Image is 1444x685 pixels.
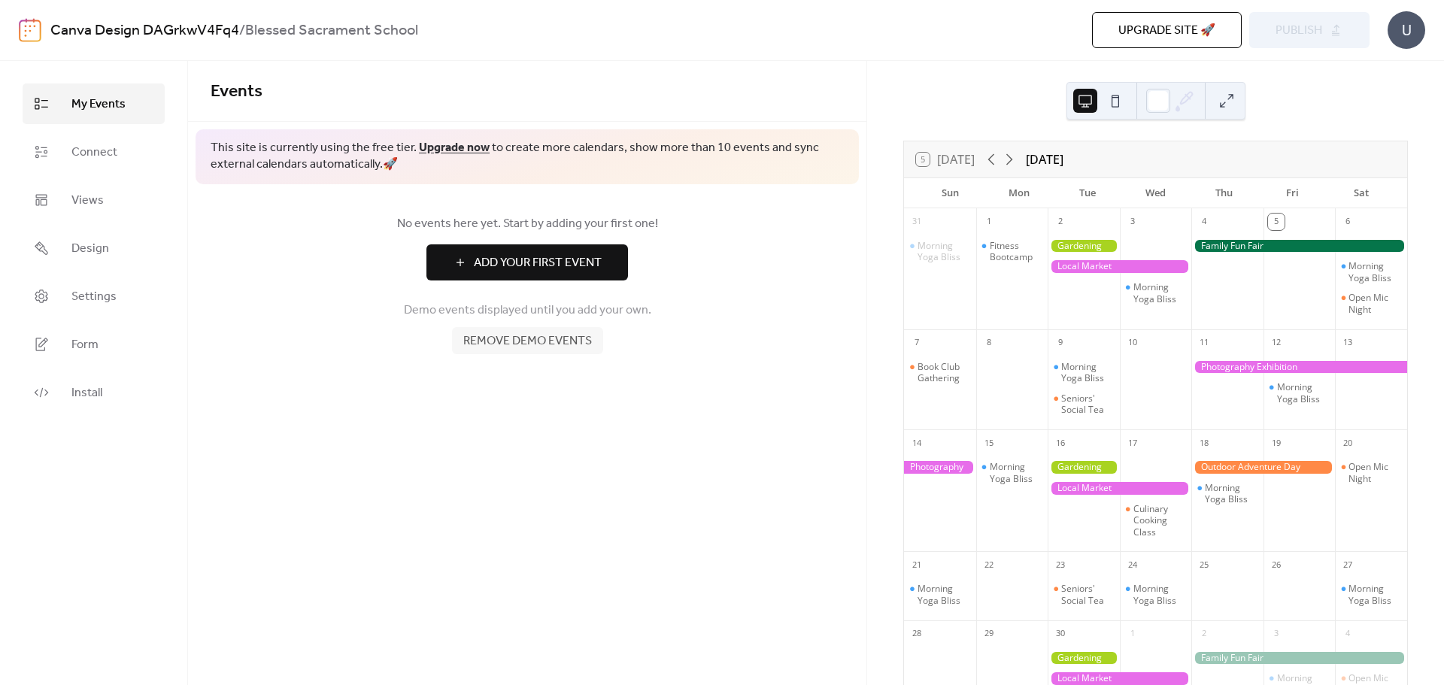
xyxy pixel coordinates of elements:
div: 3 [1268,626,1285,642]
span: Remove demo events [463,332,592,350]
div: Morning Yoga Bliss [1120,281,1192,305]
div: 30 [1052,626,1069,642]
span: Design [71,240,109,258]
div: Fitness Bootcamp [990,240,1042,263]
div: 3 [1124,214,1141,230]
div: Seniors' Social Tea [1048,583,1120,606]
div: Morning Yoga Bliss [1120,583,1192,606]
div: 19 [1268,435,1285,451]
div: 5 [1268,214,1285,230]
a: Views [23,180,165,220]
b: / [239,17,245,45]
div: Gardening Workshop [1048,461,1120,474]
div: Gardening Workshop [1048,652,1120,665]
div: Open Mic Night [1348,461,1401,484]
div: Sun [916,178,984,208]
div: Culinary Cooking Class [1133,503,1186,538]
div: Open Mic Night [1335,461,1407,484]
div: 8 [981,335,997,351]
div: Book Club Gathering [918,361,970,384]
div: Morning Yoga Bliss [1191,482,1263,505]
div: Local Market [1048,482,1191,495]
div: U [1388,11,1425,49]
div: Morning Yoga Bliss [918,583,970,606]
div: 16 [1052,435,1069,451]
div: 6 [1339,214,1356,230]
div: Open Mic Night [1348,292,1401,315]
div: Morning Yoga Bliss [1348,583,1401,606]
span: Connect [71,144,117,162]
span: No events here yet. Start by adding your first one! [211,215,844,233]
div: Morning Yoga Bliss [918,240,970,263]
div: 25 [1196,556,1212,573]
div: Morning Yoga Bliss [976,461,1048,484]
div: Photography Exhibition [1191,361,1407,374]
div: Book Club Gathering [904,361,976,384]
div: Morning Yoga Bliss [904,240,976,263]
a: Connect [23,132,165,172]
div: Culinary Cooking Class [1120,503,1192,538]
span: Events [211,75,262,108]
img: logo [19,18,41,42]
div: 4 [1196,214,1212,230]
div: Morning Yoga Bliss [904,583,976,606]
div: 21 [909,556,925,573]
div: Morning Yoga Bliss [1263,381,1336,405]
div: 22 [981,556,997,573]
div: 31 [909,214,925,230]
div: 28 [909,626,925,642]
div: 17 [1124,435,1141,451]
span: Views [71,192,104,210]
div: Wed [1121,178,1190,208]
div: Morning Yoga Bliss [990,461,1042,484]
div: 14 [909,435,925,451]
div: Gardening Workshop [1048,240,1120,253]
button: Upgrade site 🚀 [1092,12,1242,48]
div: 7 [909,335,925,351]
div: Local Market [1048,260,1191,273]
div: Morning Yoga Bliss [1133,281,1186,305]
div: Family Fun Fair [1191,240,1407,253]
b: Blessed Sacrament School [245,17,418,45]
div: Outdoor Adventure Day [1191,461,1335,474]
span: Demo events displayed until you add your own. [404,302,651,320]
div: Morning Yoga Bliss [1335,583,1407,606]
div: Local Market [1048,672,1191,685]
div: Morning Yoga Bliss [1277,381,1330,405]
div: 9 [1052,335,1069,351]
span: Upgrade site 🚀 [1118,22,1215,40]
a: Canva Design DAGrkwV4Fq4 [50,17,239,45]
div: Morning Yoga Bliss [1048,361,1120,384]
span: Add Your First Event [474,254,602,272]
div: Sat [1327,178,1395,208]
div: 2 [1052,214,1069,230]
div: Open Mic Night [1335,292,1407,315]
div: 4 [1339,626,1356,642]
div: 2 [1196,626,1212,642]
div: Seniors' Social Tea [1061,583,1114,606]
a: Design [23,228,165,268]
div: Tue [1053,178,1121,208]
button: Add Your First Event [426,244,628,280]
div: 15 [981,435,997,451]
div: 26 [1268,556,1285,573]
div: 1 [1124,626,1141,642]
div: 23 [1052,556,1069,573]
div: Morning Yoga Bliss [1348,260,1401,283]
span: Install [71,384,102,402]
div: 1 [981,214,997,230]
div: 12 [1268,335,1285,351]
div: Family Fun Fair [1191,652,1407,665]
div: Seniors' Social Tea [1048,393,1120,416]
a: Install [23,372,165,413]
span: This site is currently using the free tier. to create more calendars, show more than 10 events an... [211,140,844,174]
div: 27 [1339,556,1356,573]
div: Thu [1190,178,1258,208]
div: 20 [1339,435,1356,451]
div: 24 [1124,556,1141,573]
div: 18 [1196,435,1212,451]
div: 11 [1196,335,1212,351]
a: My Events [23,83,165,124]
div: Mon [984,178,1053,208]
a: Form [23,324,165,365]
